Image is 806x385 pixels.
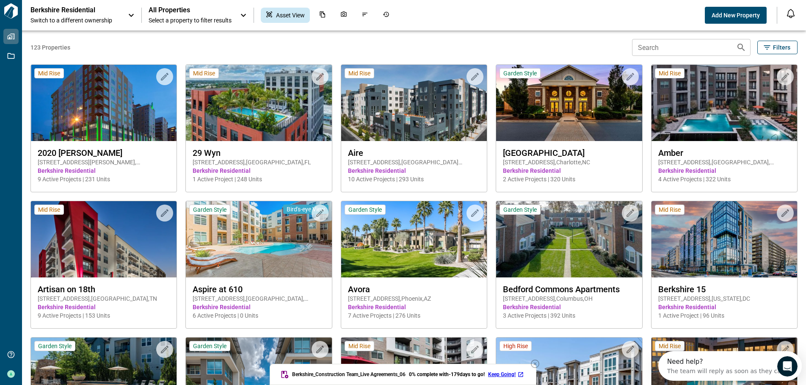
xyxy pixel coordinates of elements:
[193,342,226,350] span: Garden Style
[261,8,310,23] div: Asset View
[348,311,480,320] span: 7 Active Projects | 276 Units
[496,65,642,141] img: property-asset
[186,65,331,141] img: property-asset
[186,201,331,277] img: property-asset
[149,6,232,14] span: All Properties
[496,201,642,277] img: property-asset
[503,175,635,183] span: 2 Active Projects | 320 Units
[658,303,790,311] span: Berkshire Residential
[356,8,373,23] div: Issues & Info
[193,206,226,213] span: Garden Style
[488,371,526,378] a: Keep Going!
[9,7,127,14] div: Need help?
[292,371,406,378] span: Berkshire_Construction Team_Live Agreements_06
[38,158,170,166] span: [STREET_ADDRESS][PERSON_NAME] , [GEOGRAPHIC_DATA] , CO
[348,158,480,166] span: [STREET_ADDRESS] , [GEOGRAPHIC_DATA][PERSON_NAME] , CA
[348,284,480,294] span: Avora
[503,158,635,166] span: [STREET_ADDRESS] , Charlotte , NC
[341,65,487,141] img: property-asset
[659,206,681,213] span: Mid Rise
[503,166,635,175] span: Berkshire Residential
[651,201,797,277] img: property-asset
[757,41,798,54] button: Filters
[503,69,537,77] span: Garden Style
[31,201,177,277] img: property-asset
[659,342,681,350] span: Mid Rise
[38,166,170,175] span: Berkshire Residential
[38,206,60,213] span: Mid Rise
[712,11,760,19] span: Add New Property
[3,3,152,27] div: Open Intercom Messenger
[38,284,170,294] span: Artisan on 18th
[503,294,635,303] span: [STREET_ADDRESS] , Columbus , OH
[658,351,802,381] iframe: Intercom live chat discovery launcher
[193,303,325,311] span: Berkshire Residential
[193,311,325,320] span: 6 Active Projects | 0 Units
[193,166,325,175] span: Berkshire Residential
[38,148,170,158] span: 2020 [PERSON_NAME]
[651,65,797,141] img: property-asset
[409,371,485,378] span: 0 % complete with -179 days to go!
[658,148,790,158] span: Amber
[503,311,635,320] span: 3 Active Projects | 392 Units
[503,148,635,158] span: [GEOGRAPHIC_DATA]
[193,158,325,166] span: [STREET_ADDRESS] , [GEOGRAPHIC_DATA] , FL
[193,284,325,294] span: Aspire at 610
[348,166,480,175] span: Berkshire Residential
[30,6,107,14] p: Berkshire Residential
[149,16,232,25] span: Select a property to filter results
[30,16,119,25] span: Switch to a different ownership
[705,7,767,24] button: Add New Property
[503,303,635,311] span: Berkshire Residential
[38,303,170,311] span: Berkshire Residential
[503,206,537,213] span: Garden Style
[38,175,170,183] span: 9 Active Projects | 231 Units
[348,294,480,303] span: [STREET_ADDRESS] , Phoenix , AZ
[777,356,798,377] iframe: Intercom live chat
[658,294,790,303] span: [STREET_ADDRESS] , [US_STATE] , DC
[348,175,480,183] span: 10 Active Projects | 293 Units
[733,39,750,56] button: Search properties
[276,11,305,19] span: Asset View
[314,8,331,23] div: Documents
[341,201,487,277] img: property-asset
[335,8,352,23] div: Photos
[38,69,60,77] span: Mid Rise
[38,294,170,303] span: [STREET_ADDRESS] , [GEOGRAPHIC_DATA] , TN
[193,148,325,158] span: 29 Wyn
[193,294,325,303] span: [STREET_ADDRESS] , [GEOGRAPHIC_DATA] , [GEOGRAPHIC_DATA]
[658,166,790,175] span: Berkshire Residential
[348,69,370,77] span: Mid Rise
[659,69,681,77] span: Mid Rise
[30,43,629,52] span: 123 Properties
[658,284,790,294] span: Berkshire 15
[784,7,798,20] button: Open notification feed
[773,43,790,52] span: Filters
[348,303,480,311] span: Berkshire Residential
[378,8,395,23] div: Job History
[503,284,635,294] span: Bedford Commons Apartments
[503,342,528,350] span: High Rise
[658,158,790,166] span: [STREET_ADDRESS] , [GEOGRAPHIC_DATA] , [GEOGRAPHIC_DATA]
[38,311,170,320] span: 9 Active Projects | 153 Units
[193,175,325,183] span: 1 Active Project | 248 Units
[9,14,127,23] div: The team will reply as soon as they can
[38,342,72,350] span: Garden Style
[348,206,382,213] span: Garden Style
[348,342,370,350] span: Mid Rise
[658,311,790,320] span: 1 Active Project | 96 Units
[658,175,790,183] span: 4 Active Projects | 322 Units
[348,148,480,158] span: Aire
[287,205,325,213] span: Bird's-eye View
[193,69,215,77] span: Mid Rise
[31,65,177,141] img: property-asset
